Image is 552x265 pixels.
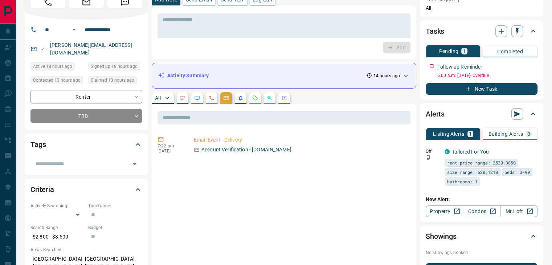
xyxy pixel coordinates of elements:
div: Alerts [426,105,537,123]
p: New Alert: [426,196,537,203]
svg: Opportunities [267,95,273,101]
p: Building Alerts [488,131,523,136]
p: $2,800 - $3,500 [30,231,85,243]
button: Open [130,159,140,169]
div: TBD [30,109,142,123]
svg: Emails [223,95,229,101]
p: Activity Summary [167,72,209,79]
p: Pending [439,49,458,54]
p: 1 [469,131,472,136]
h2: Alerts [426,108,445,120]
p: All [426,4,537,12]
p: Actively Searching: [30,203,85,209]
a: Condos [463,205,500,217]
svg: Calls [209,95,214,101]
h2: Tasks [426,25,444,37]
div: Criteria [30,181,142,198]
p: Areas Searched: [30,246,142,253]
div: Mon Aug 11 2025 [88,76,142,86]
div: Mon Aug 11 2025 [30,62,85,73]
a: Tailored For You [452,149,489,155]
p: Follow up Reminder [437,63,482,71]
p: Search Range: [30,224,85,231]
span: size range: 630,1210 [447,168,498,176]
p: 0 [527,131,530,136]
svg: Requests [252,95,258,101]
div: Activity Summary14 hours ago [158,69,410,82]
span: rent price range: 2520,3850 [447,159,516,166]
h2: Criteria [30,184,54,195]
span: bathrooms: 1 [447,178,478,185]
span: Active 18 hours ago [33,63,72,70]
p: 7:22 pm [158,143,183,148]
div: Tags [30,136,142,153]
span: beds: 3-99 [504,168,530,176]
span: Signed up 18 hours ago [91,63,138,70]
svg: Notes [180,95,185,101]
div: Showings [426,228,537,245]
svg: Email Valid [40,46,45,52]
button: New Task [426,83,537,95]
div: Mon Aug 11 2025 [30,76,85,86]
div: Renter [30,90,142,103]
p: All [155,95,161,101]
svg: Push Notification Only [426,155,431,160]
svg: Listing Alerts [238,95,244,101]
h2: Tags [30,139,46,150]
span: Claimed 13 hours ago [91,77,134,84]
p: Off [426,148,440,155]
p: Completed [497,49,523,54]
p: 14 hours ago [373,73,400,79]
button: Open [70,25,78,34]
p: Listing Alerts [433,131,465,136]
p: Budget: [88,224,142,231]
p: [DATE] [158,148,183,154]
a: Mr.Loft [500,205,537,217]
div: condos.ca [445,149,450,154]
p: Timeframe: [88,203,142,209]
p: Account Verification - [DOMAIN_NAME] [201,146,291,154]
div: Tasks [426,23,537,40]
div: Mon Aug 11 2025 [88,62,142,73]
svg: Lead Browsing Activity [194,95,200,101]
p: 1 [463,49,466,54]
p: Email Event - Delivery [194,136,408,144]
a: Property [426,205,463,217]
p: No showings booked [426,249,537,256]
h2: Showings [426,231,457,242]
a: [PERSON_NAME][EMAIL_ADDRESS][DOMAIN_NAME] [50,42,132,56]
svg: Agent Actions [281,95,287,101]
p: 6:00 a.m. [DATE] - Overdue [437,72,537,79]
span: Contacted 13 hours ago [33,77,81,84]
